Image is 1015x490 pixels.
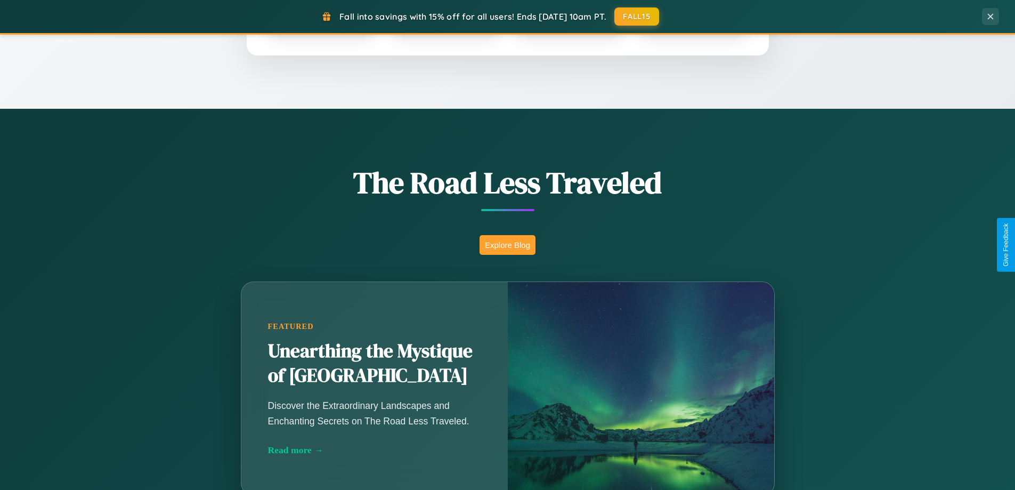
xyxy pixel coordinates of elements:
h1: The Road Less Traveled [188,162,827,203]
button: FALL15 [614,7,659,26]
div: Read more → [268,445,481,456]
button: Explore Blog [480,235,535,255]
div: Give Feedback [1002,223,1010,267]
div: Featured [268,322,481,331]
h2: Unearthing the Mystique of [GEOGRAPHIC_DATA] [268,339,481,388]
p: Discover the Extraordinary Landscapes and Enchanting Secrets on The Road Less Traveled. [268,398,481,428]
span: Fall into savings with 15% off for all users! Ends [DATE] 10am PT. [339,11,606,22]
